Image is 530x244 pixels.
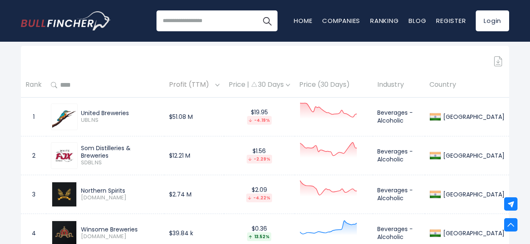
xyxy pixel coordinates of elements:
[409,16,426,25] a: Blog
[425,73,509,98] th: Country
[229,225,290,241] div: $0.36
[21,97,46,136] td: 1
[246,194,272,202] div: -4.22%
[229,80,290,89] div: Price | 30 Days
[21,175,46,214] td: 3
[294,16,312,25] a: Home
[81,117,160,124] span: UBL.NS
[229,147,290,164] div: $1.56
[81,144,160,159] div: Som Distilleries & Breweries
[295,73,373,98] th: Price (30 Days)
[247,116,272,125] div: -4.19%
[373,175,425,214] td: Beverages - Alcoholic
[373,97,425,136] td: Beverages - Alcoholic
[257,10,278,31] button: Search
[436,16,466,25] a: Register
[81,159,160,166] span: SDBL.NS
[52,143,76,168] img: SDBL.NS.png
[441,229,505,237] div: [GEOGRAPHIC_DATA]
[21,11,111,30] img: Bullfincher logo
[164,175,224,214] td: $2.74 M
[229,186,290,202] div: $2.09
[21,136,46,175] td: 2
[81,226,160,233] div: Winsome Breweries
[52,182,76,206] img: NSL.BO.png
[373,73,425,98] th: Industry
[164,136,224,175] td: $12.21 M
[81,194,160,201] span: [DOMAIN_NAME]
[322,16,360,25] a: Companies
[441,113,505,121] div: [GEOGRAPHIC_DATA]
[441,191,505,198] div: [GEOGRAPHIC_DATA]
[52,105,76,129] img: UBL.NS.png
[164,97,224,136] td: $51.08 M
[247,232,271,241] div: 13.52%
[370,16,399,25] a: Ranking
[21,73,46,98] th: Rank
[373,136,425,175] td: Beverages - Alcoholic
[81,233,160,240] span: [DOMAIN_NAME]
[229,108,290,125] div: $19.95
[247,155,272,164] div: -2.29%
[476,10,509,31] a: Login
[81,187,160,194] div: Northern Spirits
[441,152,505,159] div: [GEOGRAPHIC_DATA]
[81,109,160,117] div: United Breweries
[21,11,111,30] a: Go to homepage
[169,78,213,91] span: Profit (TTM)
